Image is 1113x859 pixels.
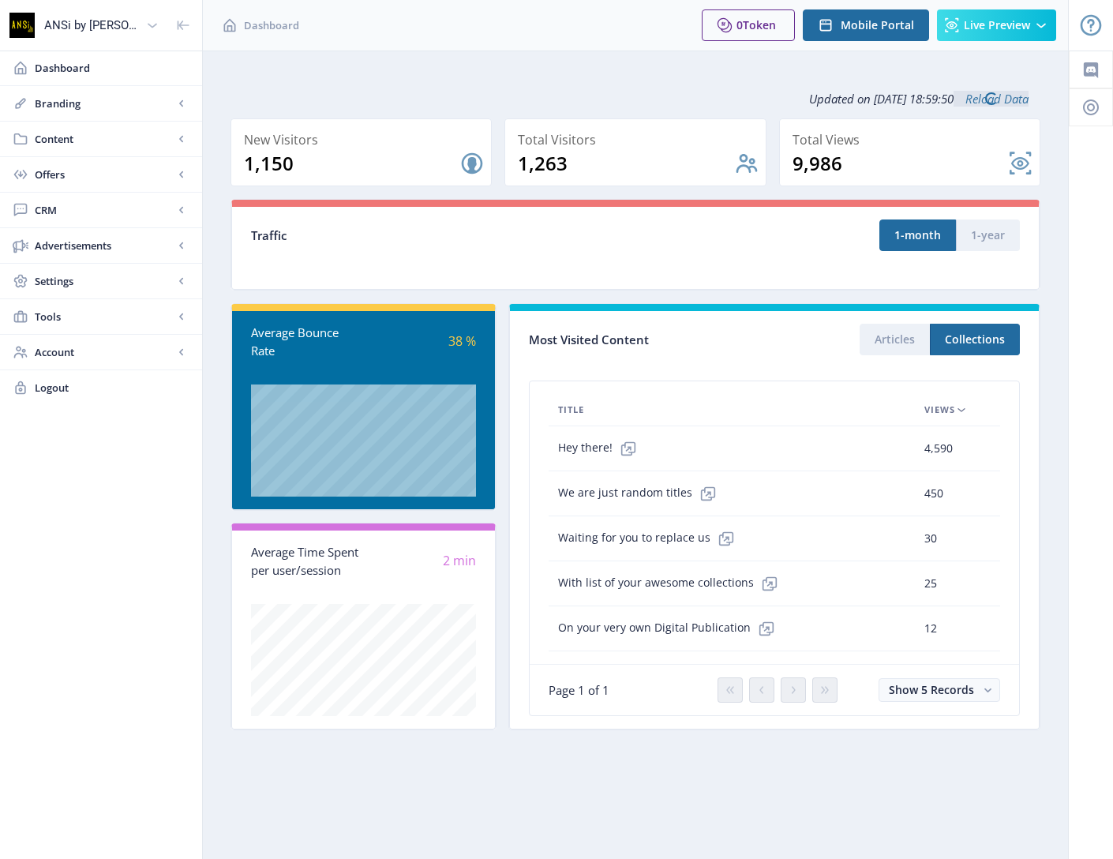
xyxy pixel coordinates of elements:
[743,17,776,32] span: Token
[558,433,644,464] span: Hey there!
[549,682,609,698] span: Page 1 of 1
[558,568,785,599] span: With list of your awesome collections
[35,167,174,182] span: Offers
[889,682,974,697] span: Show 5 Records
[924,529,937,548] span: 30
[954,91,1029,107] a: Reload Data
[35,344,174,360] span: Account
[924,484,943,503] span: 450
[930,324,1020,355] button: Collections
[35,238,174,253] span: Advertisements
[9,13,35,38] img: properties.app_icon.png
[793,151,1008,176] div: 9,986
[35,380,189,396] span: Logout
[251,324,364,359] div: Average Bounce Rate
[803,9,929,41] button: Mobile Portal
[251,543,364,579] div: Average Time Spent per user/session
[529,328,774,352] div: Most Visited Content
[841,19,914,32] span: Mobile Portal
[364,552,477,570] div: 2 min
[924,619,937,638] span: 12
[879,678,1000,702] button: Show 5 Records
[230,79,1040,118] div: Updated on [DATE] 18:59:50
[558,478,724,509] span: We are just random titles
[448,332,476,350] span: 38 %
[44,8,140,43] div: ANSi by [PERSON_NAME]
[518,129,759,151] div: Total Visitors
[244,151,459,176] div: 1,150
[956,219,1020,251] button: 1-year
[964,19,1030,32] span: Live Preview
[924,439,953,458] span: 4,590
[35,131,174,147] span: Content
[35,273,174,289] span: Settings
[937,9,1056,41] button: Live Preview
[35,202,174,218] span: CRM
[35,96,174,111] span: Branding
[924,574,937,593] span: 25
[702,9,795,41] button: 0Token
[518,151,733,176] div: 1,263
[251,227,635,245] div: Traffic
[793,129,1033,151] div: Total Views
[558,523,742,554] span: Waiting for you to replace us
[244,17,299,33] span: Dashboard
[924,400,955,419] span: Views
[244,129,485,151] div: New Visitors
[558,613,782,644] span: On your very own Digital Publication
[35,60,189,76] span: Dashboard
[860,324,930,355] button: Articles
[558,400,584,419] span: Title
[879,219,956,251] button: 1-month
[35,309,174,324] span: Tools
